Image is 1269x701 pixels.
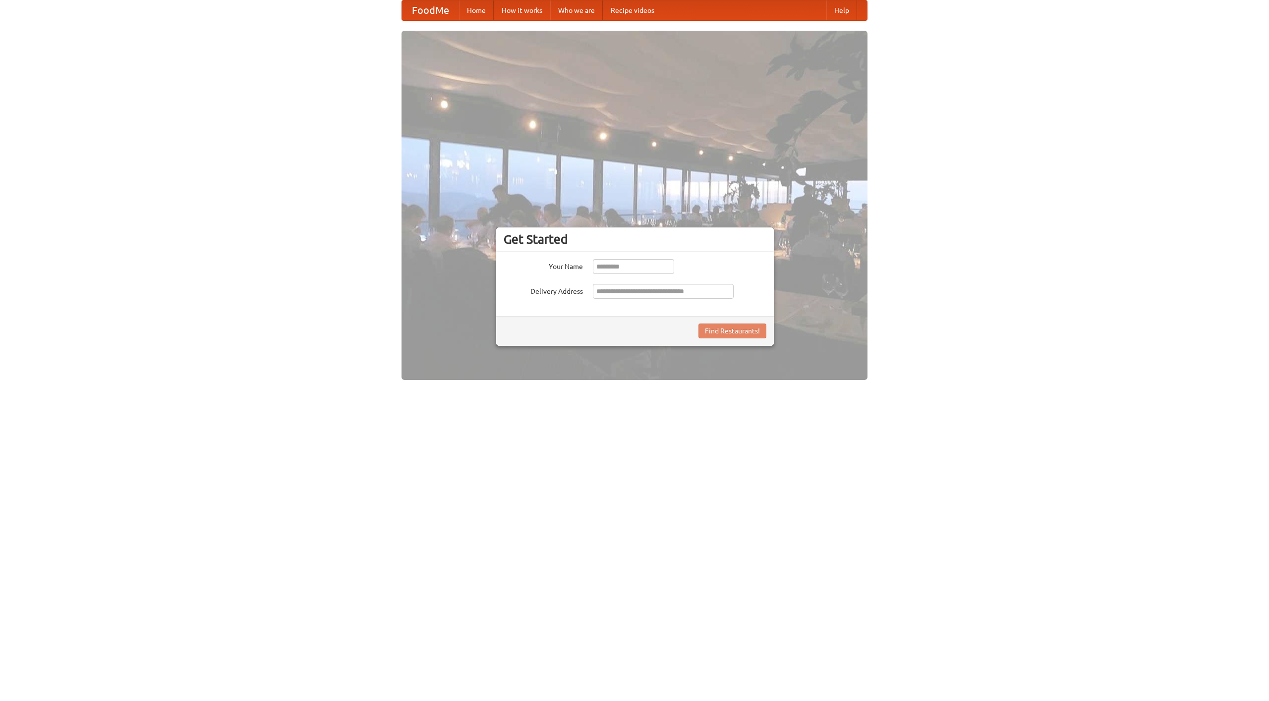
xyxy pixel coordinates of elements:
a: Help [826,0,857,20]
h3: Get Started [504,232,766,247]
a: Home [459,0,494,20]
label: Your Name [504,259,583,271]
a: How it works [494,0,550,20]
button: Find Restaurants! [698,324,766,338]
a: FoodMe [402,0,459,20]
a: Recipe videos [603,0,662,20]
a: Who we are [550,0,603,20]
label: Delivery Address [504,284,583,296]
